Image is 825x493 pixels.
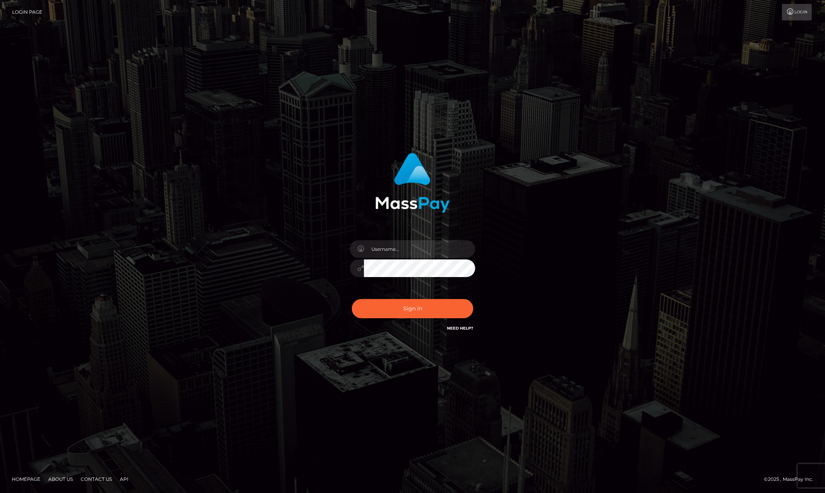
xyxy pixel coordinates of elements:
div: © 2025 , MassPay Inc. [764,475,819,484]
a: Need Help? [447,326,473,331]
a: Login [782,4,812,20]
a: Contact Us [78,473,115,485]
button: Sign in [352,299,473,318]
a: Login Page [12,4,42,20]
a: API [117,473,132,485]
a: About Us [45,473,76,485]
img: MassPay Login [375,153,450,213]
a: Homepage [9,473,43,485]
input: Username... [364,240,475,258]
